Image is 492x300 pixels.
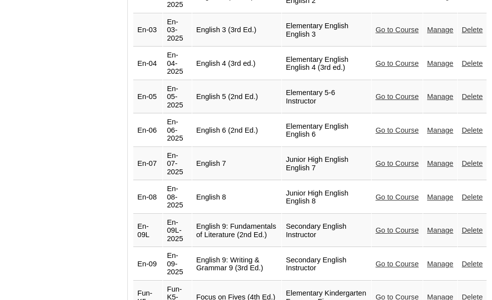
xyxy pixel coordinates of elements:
td: Elementary English English 6 [282,114,371,147]
td: En-05-2025 [163,81,192,114]
td: En-06-2025 [163,114,192,147]
a: Go to Course [376,260,419,268]
td: En-05 [133,81,163,114]
a: Manage [427,193,453,201]
a: Delete [462,159,483,167]
a: Manage [427,93,453,100]
a: Manage [427,59,453,67]
td: En-08-2025 [163,181,192,214]
td: En-06 [133,114,163,147]
a: Manage [427,26,453,34]
a: Manage [427,226,453,234]
td: En-03 [133,14,163,47]
td: English 6 (2nd Ed.) [192,114,281,147]
td: En-09L-2025 [163,214,192,248]
td: Secondary English Instructor [282,248,371,281]
td: En-09-2025 [163,248,192,281]
td: English 4 (3rd ed.) [192,47,281,80]
td: English 9: Writing & Grammar 9 (3rd Ed.) [192,248,281,281]
a: Go to Course [376,26,419,34]
td: English 5 (2nd Ed.) [192,81,281,114]
td: Junior High English English 8 [282,181,371,214]
td: Junior High English English 7 [282,148,371,181]
a: Manage [427,260,453,268]
td: En-04 [133,47,163,80]
a: Manage [427,159,453,167]
td: English 7 [192,148,281,181]
a: Go to Course [376,159,419,167]
td: Elementary 5-6 Instructor [282,81,371,114]
td: En-08 [133,181,163,214]
a: Delete [462,226,483,234]
td: English 8 [192,181,281,214]
a: Delete [462,126,483,134]
a: Go to Course [376,226,419,234]
a: Go to Course [376,59,419,67]
a: Go to Course [376,93,419,100]
a: Go to Course [376,126,419,134]
a: Go to Course [376,193,419,201]
td: En-09L [133,214,163,248]
a: Delete [462,59,483,67]
td: English 9: Fundamentals of Literature (2nd Ed.) [192,214,281,248]
td: En-04-2025 [163,47,192,80]
td: Secondary English Instructor [282,214,371,248]
a: Delete [462,93,483,100]
td: En-09 [133,248,163,281]
td: En-03-2025 [163,14,192,47]
td: English 3 (3rd Ed.) [192,14,281,47]
a: Delete [462,260,483,268]
td: Elementary English English 3 [282,14,371,47]
td: En-07 [133,148,163,181]
a: Manage [427,126,453,134]
a: Delete [462,26,483,34]
td: En-07-2025 [163,148,192,181]
td: Elementary English English 4 (3rd ed.) [282,47,371,80]
a: Delete [462,193,483,201]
